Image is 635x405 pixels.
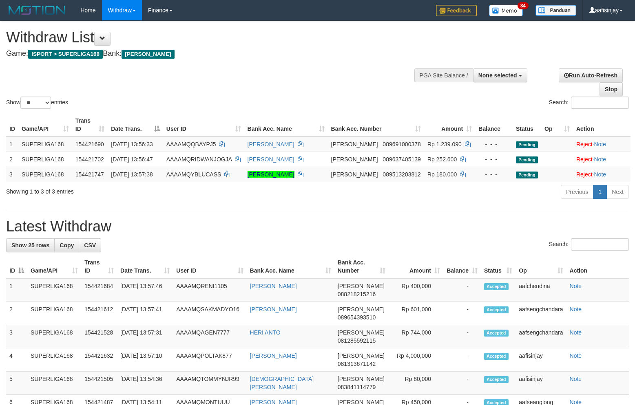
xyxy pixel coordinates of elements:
a: Note [570,352,582,359]
div: - - - [478,155,509,163]
div: PGA Site Balance / [414,68,473,82]
td: SUPERLIGA168 [18,136,72,152]
a: Reject [576,156,593,163]
td: aafisinjay [516,348,566,372]
th: Trans ID: activate to sort column ascending [81,255,117,278]
td: AAAAMQRENI1105 [173,278,246,302]
th: Status [513,113,541,136]
span: Copy 089513203812 to clipboard [383,171,420,178]
span: AAAAMQYBLUCASS [166,171,221,178]
a: CSV [79,238,101,252]
label: Search: [549,238,629,251]
img: Feedback.jpg [436,5,477,16]
label: Show entries [6,97,68,109]
td: [DATE] 13:57:41 [117,302,173,325]
a: Run Auto-Refresh [559,68,623,82]
span: 34 [518,2,529,9]
h1: Latest Withdraw [6,218,629,235]
span: Rp 1.239.090 [427,141,462,147]
a: [PERSON_NAME] [248,141,294,147]
span: 154421690 [75,141,104,147]
div: - - - [478,170,509,178]
td: SUPERLIGA168 [27,372,81,395]
span: AAAAMQRIDWANJOGJA [166,156,232,163]
th: Date Trans.: activate to sort column ascending [117,255,173,278]
td: · [573,136,631,152]
span: Accepted [484,353,509,360]
td: SUPERLIGA168 [18,167,72,182]
span: [PERSON_NAME] [338,329,385,336]
td: 2 [6,152,18,167]
span: ISPORT > SUPERLIGA168 [28,50,103,59]
img: MOTION_logo.png [6,4,68,16]
span: Copy 089654393510 to clipboard [338,314,376,321]
a: Note [570,329,582,336]
span: Copy 089691000378 to clipboard [383,141,420,147]
th: User ID: activate to sort column ascending [163,113,244,136]
div: Showing 1 to 3 of 3 entries [6,184,259,196]
img: Button%20Memo.svg [489,5,523,16]
a: Note [594,156,606,163]
span: Rp 252.600 [427,156,457,163]
td: · [573,152,631,167]
span: Accepted [484,283,509,290]
td: 1 [6,136,18,152]
td: 5 [6,372,27,395]
th: Bank Acc. Name: activate to sort column ascending [247,255,334,278]
td: 3 [6,167,18,182]
td: 154421612 [81,302,117,325]
span: 154421702 [75,156,104,163]
td: AAAAMQTOMMYNJR99 [173,372,246,395]
th: Action [573,113,631,136]
span: Copy 081285592115 to clipboard [338,337,376,344]
a: [PERSON_NAME] [248,156,294,163]
td: 3 [6,325,27,348]
th: Op: activate to sort column ascending [516,255,566,278]
td: SUPERLIGA168 [27,302,81,325]
td: aafsengchandara [516,302,566,325]
a: Note [570,376,582,382]
td: 4 [6,348,27,372]
td: 2 [6,302,27,325]
a: Reject [576,171,593,178]
td: AAAAMQAGEN7777 [173,325,246,348]
th: Op: activate to sort column ascending [541,113,573,136]
button: None selected [473,68,527,82]
a: 1 [593,185,607,199]
div: - - - [478,140,509,148]
span: AAAAMQQBAYPJ5 [166,141,216,147]
td: - [443,278,481,302]
span: Show 25 rows [11,242,49,249]
a: Show 25 rows [6,238,55,252]
span: [PERSON_NAME] [331,141,378,147]
th: Trans ID: activate to sort column ascending [72,113,108,136]
td: - [443,325,481,348]
td: · [573,167,631,182]
td: - [443,372,481,395]
span: None selected [478,72,517,79]
span: [DATE] 13:57:38 [111,171,153,178]
span: Accepted [484,330,509,337]
span: [PERSON_NAME] [338,376,385,382]
span: [PERSON_NAME] [331,171,378,178]
td: Rp 4,000,000 [389,348,443,372]
a: HERI ANTO [250,329,281,336]
a: Note [594,171,606,178]
span: CSV [84,242,96,249]
span: Rp 180.000 [427,171,457,178]
a: Next [606,185,629,199]
a: Note [594,141,606,147]
td: [DATE] 13:54:36 [117,372,173,395]
td: [DATE] 13:57:31 [117,325,173,348]
h4: Game: Bank: [6,50,415,58]
span: [PERSON_NAME] [338,352,385,359]
td: 154421632 [81,348,117,372]
a: [PERSON_NAME] [250,352,297,359]
td: Rp 80,000 [389,372,443,395]
td: [DATE] 13:57:46 [117,278,173,302]
select: Showentries [20,97,51,109]
td: Rp 744,000 [389,325,443,348]
td: 154421505 [81,372,117,395]
span: Copy [60,242,74,249]
a: Copy [54,238,79,252]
